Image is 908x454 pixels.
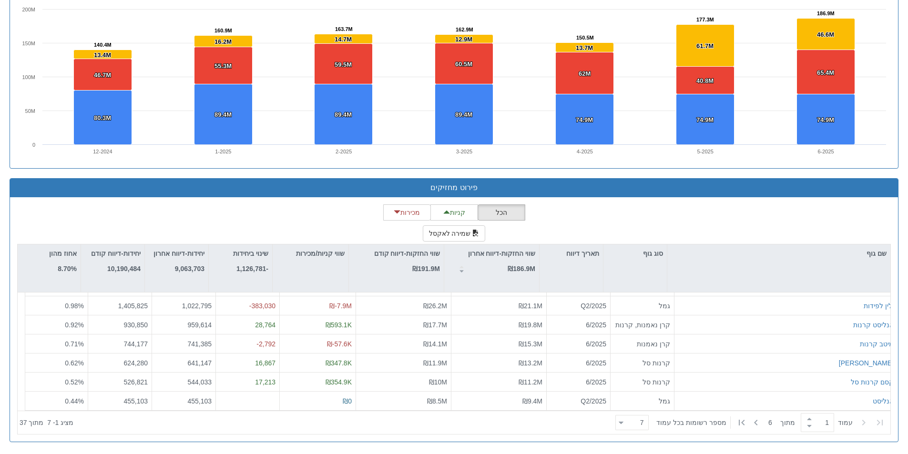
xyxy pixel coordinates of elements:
[29,396,84,405] div: 0.44 %
[29,358,84,367] div: 0.62 %
[455,111,472,118] tspan: 89.4M
[576,116,593,123] tspan: 74.9M
[697,149,714,154] text: 5-2025
[236,265,268,272] strong: -1,126,781
[455,36,472,43] tspan: 12.9M
[17,183,891,192] h3: פירוט מחזיקים
[551,339,606,348] div: 6/2025
[92,396,148,405] div: 455,103
[839,358,894,367] button: [PERSON_NAME]
[214,62,232,70] tspan: 55.3M
[29,377,84,386] div: 0.52 %
[374,248,440,259] p: שווי החזקות-דיווח קודם
[551,358,606,367] div: 6/2025
[551,377,606,386] div: 6/2025
[696,77,714,84] tspan: 40.8M
[817,10,835,16] tspan: 186.9M
[92,339,148,348] div: 744,177
[214,38,232,45] tspan: 16.2M
[92,320,148,329] div: 930,850
[94,71,111,79] tspan: 46.7M
[817,69,834,76] tspan: 65.4M
[456,149,472,154] text: 3-2025
[873,396,894,405] div: אנליסט
[220,339,275,348] div: -2,792
[32,142,35,148] text: 0
[214,28,232,33] tspan: 160.9M
[58,265,77,272] strong: 8.70%
[576,44,593,51] tspan: 13.7M
[220,377,275,386] div: 17,213
[423,321,447,328] span: ₪17.7M
[25,108,35,114] text: 50M
[326,321,352,328] span: ₪593.1K
[614,396,670,405] div: גמל
[522,397,542,404] span: ₪9.4M
[817,116,834,123] tspan: 74.9M
[614,339,670,348] div: קרן נאמנות
[429,378,447,385] span: ₪10M
[412,265,440,272] strong: ₪191.9M
[20,412,73,433] div: ‏מציג 1 - 7 ‏ מתוך 37
[273,244,348,262] div: שווי קניות/מכירות
[383,204,431,221] button: מכירות
[335,111,352,118] tspan: 89.4M
[156,320,212,329] div: 959,614
[519,321,542,328] span: ₪19.8M
[614,358,670,367] div: קרנות סל
[91,248,141,259] p: יחידות-דיווח קודם
[551,396,606,405] div: Q2/2025
[576,35,594,40] tspan: 150.5M
[423,340,447,347] span: ₪14.1M
[94,114,111,121] tspan: 80.3M
[519,378,542,385] span: ₪11.2M
[220,358,275,367] div: 16,867
[156,339,212,348] div: 741,385
[327,340,352,347] span: ₪-57.6K
[214,111,232,118] tspan: 89.4M
[768,418,780,427] span: 6
[29,301,84,310] div: 0.98 %
[423,302,447,309] span: ₪26.2M
[696,116,714,123] tspan: 74.9M
[851,377,894,386] button: קסם קרנות סל
[817,149,834,154] text: 6-2025
[336,149,352,154] text: 2-2025
[233,248,268,259] p: שינוי ביחידות
[94,51,111,59] tspan: 13.4M
[519,340,542,347] span: ₪15.3M
[817,31,834,38] tspan: 46.6M
[614,320,670,329] div: קרן נאמנות, קרנות סל
[335,36,352,43] tspan: 14.7M
[156,358,212,367] div: 641,147
[326,359,352,366] span: ₪347.8K
[93,149,112,154] text: 12-2024
[92,377,148,386] div: 526,821
[29,339,84,348] div: 0.71 %
[614,377,670,386] div: קרנות סל
[603,244,667,262] div: סוג גוף
[860,339,894,348] button: מיטב קרנות
[667,244,890,262] div: שם גוף
[508,265,535,272] strong: ₪186.9M
[577,149,593,154] text: 4-2025
[519,359,542,366] span: ₪13.2M
[107,265,141,272] strong: 10,190,484
[220,320,275,329] div: 28,764
[430,204,478,221] button: קניות
[343,397,352,404] span: ₪0
[864,301,894,310] button: ילין לפידות
[612,412,888,433] div: ‏ מתוך
[215,149,231,154] text: 1-2025
[49,248,77,259] p: אחוז מהון
[156,396,212,405] div: 455,103
[455,61,472,68] tspan: 60.5M
[423,359,447,366] span: ₪11.9M
[423,225,486,242] button: שמירה לאקסל
[838,418,853,427] span: ‏עמוד
[94,42,112,48] tspan: 140.4M
[22,74,35,80] text: 100M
